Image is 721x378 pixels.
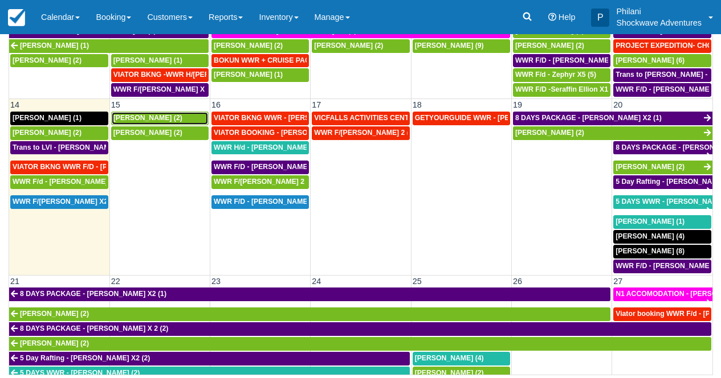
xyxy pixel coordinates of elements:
span: 15 [110,100,121,109]
span: 17 [311,100,322,109]
span: [PERSON_NAME] (2) [113,129,182,137]
a: WWR F/D - [PERSON_NAME] X 1 (1) [613,260,711,273]
span: 23 [210,277,222,286]
a: BOKUN WWR + CRUISE PACKAGE - [PERSON_NAME] South X 2 (2) [211,54,309,68]
span: VIATOR BOOKING - [PERSON_NAME] X 4 (4) [214,129,362,137]
span: [PERSON_NAME] (2) [113,114,182,122]
span: [PERSON_NAME] (6) [616,56,685,64]
a: WWR F/[PERSON_NAME] 2 (2) [211,175,309,189]
span: WWR F/d - Zephyr X5 (5) [515,71,596,79]
a: [PERSON_NAME] (1) [211,68,309,82]
a: 5 Day Rafting - [PERSON_NAME] X2 (2) [9,352,410,365]
span: WWR H/d - [PERSON_NAME] X3 (3) [214,143,331,151]
a: [PERSON_NAME] (1) [613,215,711,229]
a: VIATOR BKNG WWR - [PERSON_NAME] 2 (2) [211,112,309,125]
a: [PERSON_NAME] (2) [513,39,610,53]
a: [PERSON_NAME] (1) [10,112,108,125]
span: [PERSON_NAME] (1) [20,42,89,50]
a: 8 DAYS PACKAGE - [PERSON_NAME] X2 (1) [9,287,610,301]
span: [PERSON_NAME] (1) [13,114,82,122]
span: [PERSON_NAME] (4) [415,354,484,362]
span: WWR F/D -Seraffin Ellion X1 (1) [515,85,618,93]
a: WWR F/d - [PERSON_NAME] X1 (1) [10,175,108,189]
span: 8 DAYS PACKAGE - [PERSON_NAME] X2 (1) [20,290,166,298]
span: 5 DAYS WWR - [PERSON_NAME] (2) [20,369,140,377]
a: VIATOR BKNG -WWR H/[PERSON_NAME] X 2 (2) [111,68,209,82]
span: 26 [512,277,523,286]
span: WWR F/[PERSON_NAME] 2 (2) [314,129,415,137]
span: 27 [612,277,624,286]
span: [PERSON_NAME] (2) [515,27,584,35]
div: P [591,9,609,27]
a: [PERSON_NAME] (4) [413,352,510,365]
span: [PERSON_NAME] (1) [214,71,283,79]
i: Help [548,13,556,21]
span: 8 DAYS PACKAGE - [PERSON_NAME] X2 (1) [515,114,662,122]
span: 2,5 DAYS WWR - [PERSON_NAME] X1 (1) [20,27,156,35]
span: 22 [110,277,121,286]
span: VIATOR BKNG WWR - [PERSON_NAME] 2 (2) [214,114,363,122]
span: [PERSON_NAME] (1) [616,217,685,225]
span: GETYOURGUIDE WWR - [PERSON_NAME] X 9 (9) [415,114,579,122]
a: N1 ACCOMODATION - [PERSON_NAME] X 2 (2) [613,287,712,301]
a: WWR F/D -Seraffin Ellion X1 (1) [513,83,610,97]
a: [PERSON_NAME] (4) [613,230,711,244]
span: VICFALLS ACTIVITIES CENTER - HELICOPTER -[PERSON_NAME] X 4 (4) [314,114,555,122]
a: 5 DAYS WWR - [PERSON_NAME] (2) [613,195,712,209]
span: 21 [9,277,21,286]
a: [PERSON_NAME] (2) [613,161,712,174]
a: [PERSON_NAME] (2) [10,54,108,68]
span: [PERSON_NAME] (2) [616,163,685,171]
a: VICFALLS ACTIVITIES CENTER - HELICOPTER -[PERSON_NAME] X 4 (4) [312,112,409,125]
a: 8 DAYS PACKAGE - [PERSON_NAME] X2 (1) [513,112,712,125]
span: [PERSON_NAME] (2) [214,42,283,50]
span: 8 DAYS PACKAGE - [PERSON_NAME] X 2 (2) [20,324,168,332]
a: WWR F/[PERSON_NAME] X 1 (2) [111,83,209,97]
a: WWR F/[PERSON_NAME] 2 (2) [312,126,409,140]
a: 5 Day Rafting - [PERSON_NAME] X2 (2) [613,175,712,189]
a: WWR F/[PERSON_NAME] X2 (1) [10,195,108,209]
span: 25 [412,277,423,286]
span: 18 [412,100,423,109]
a: Trans to [PERSON_NAME] - [PERSON_NAME] X 1 (2) [613,68,711,82]
a: VIATOR BKNG WWR F/D - [PERSON_NAME] X 1 (1) [10,161,108,174]
span: WWR F/D - [PERSON_NAME] X 2 (2) [515,56,634,64]
span: WWR F/D - [PERSON_NAME] 4 (4) [214,198,326,206]
p: Philani [616,6,702,17]
span: 20 [612,100,624,109]
span: 24 [311,277,322,286]
a: GETYOURGUIDE WWR - [PERSON_NAME] X 9 (9) [413,112,510,125]
a: [PERSON_NAME] (6) [613,54,711,68]
span: Help [559,13,576,22]
span: [PERSON_NAME] (9) [415,42,484,50]
a: WWR F/d - Zephyr X5 (5) [513,68,610,82]
span: VIATOR BKNG -WWR H/[PERSON_NAME] X 2 (2) [113,71,274,79]
a: 8 DAYS PACKAGE - [PERSON_NAME] X 2 (2) [613,141,712,155]
a: [PERSON_NAME] (1) [111,54,209,68]
span: WWR F/d - [PERSON_NAME] X1 (1) [13,178,129,186]
span: [PERSON_NAME] (2) [13,129,82,137]
span: [PERSON_NAME] (2) [515,129,584,137]
a: 8 DAYS PACKAGE - [PERSON_NAME] X 2 (2) [9,322,711,336]
span: [PERSON_NAME] (2) [20,310,89,318]
span: WWR F/D - [PERSON_NAME] X3 (3) [214,163,331,171]
span: VIATOR BKNG WWR F/D - [PERSON_NAME] X 1 (1) [13,163,182,171]
a: [PERSON_NAME] (8) [613,245,711,258]
span: WWR F/[PERSON_NAME] X2 (1) [13,198,119,206]
span: BOKUN WWR + CRUISE PACKAGE - [PERSON_NAME] South X 2 (2) [214,56,439,64]
a: [PERSON_NAME] (2) [10,126,108,140]
span: 14 [9,100,21,109]
a: WWR F/D - [PERSON_NAME] 4 (4) [211,195,309,209]
span: [PERSON_NAME] (2) [13,56,82,64]
span: ACCOMODATION -[PERSON_NAME] x 1 (1) [214,27,357,35]
a: PROJECT EXPEDITION- CHOBE SAFARI - [GEOGRAPHIC_DATA][PERSON_NAME] 2 (2) [613,39,711,53]
span: WWR F/[PERSON_NAME] 2 (2) [214,178,315,186]
span: WWR F/[PERSON_NAME] X 1 (2) [113,85,221,93]
span: 5 Day Rafting - [PERSON_NAME] X2 (2) [20,354,150,362]
span: [PERSON_NAME] (2) [515,42,584,50]
span: Trans to LVI - [PERSON_NAME] X1 (1) [13,143,137,151]
a: [PERSON_NAME] (9) [413,39,510,53]
a: WWR F/D - [PERSON_NAME] X3 (3) [211,161,309,174]
a: WWR F/D - [PERSON_NAME] X 2 (2) [513,54,610,68]
a: [PERSON_NAME] (2) [9,337,711,351]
